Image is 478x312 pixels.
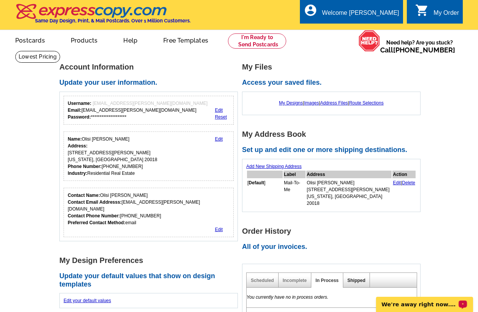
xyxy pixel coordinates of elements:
[111,31,150,49] a: Help
[64,96,234,125] div: Your login information.
[68,114,91,120] strong: Password:
[247,179,283,207] td: [ ]
[402,180,415,185] a: Delete
[215,108,223,113] a: Edit
[251,278,274,283] a: Scheduled
[242,146,425,154] h2: Set up and edit one or more shipping destinations.
[320,100,348,106] a: Address Files
[215,136,223,142] a: Edit
[68,192,229,226] div: Olisi [PERSON_NAME] [EMAIL_ADDRESS][PERSON_NAME][DOMAIN_NAME] [PHONE_NUMBER] email
[304,3,317,17] i: account_circle
[3,31,57,49] a: Postcards
[68,136,157,177] div: Olisi [PERSON_NAME] [STREET_ADDRESS][PERSON_NAME] [US_STATE], [GEOGRAPHIC_DATA] 20018 [PHONE_NUMB...
[68,220,125,225] strong: Preferred Contact Method:
[64,188,234,237] div: Who should we contact regarding order issues?
[393,180,401,185] a: Edit
[68,200,122,205] strong: Contact Email Addresss:
[59,272,242,288] h2: Update your default values that show on design templates
[249,180,264,185] b: Default
[247,295,328,300] em: You currently have no in process orders.
[68,171,87,176] strong: Industry:
[215,114,227,120] a: Reset
[283,278,307,283] a: Incomplete
[306,179,392,207] td: Olisi [PERSON_NAME] [STREET_ADDRESS][PERSON_NAME] [US_STATE], [GEOGRAPHIC_DATA] 20018
[64,131,234,181] div: Your personal details.
[315,278,339,283] a: In Process
[393,46,455,54] a: [PHONE_NUMBER]
[59,79,242,87] h2: Update your user information.
[347,278,365,283] a: Shipped
[415,8,459,18] a: shopping_cart My Order
[64,298,111,303] a: Edit your default values
[151,31,220,49] a: Free Templates
[380,46,455,54] span: Call
[246,96,416,110] div: | | |
[246,164,301,169] a: Add New Shipping Address
[242,130,425,138] h1: My Address Book
[35,18,191,24] h4: Same Day Design, Print, & Mail Postcards. Over 1 Million Customers.
[433,10,459,20] div: My Order
[68,213,120,219] strong: Contact Phone Number:
[59,257,242,264] h1: My Design Preferences
[392,179,416,207] td: |
[242,63,425,71] h1: My Files
[284,171,306,178] th: Label
[242,243,425,251] h2: All of your invoices.
[92,101,207,106] span: [EMAIL_ADDRESS][PERSON_NAME][DOMAIN_NAME]
[371,288,478,312] iframe: LiveChat chat widget
[304,100,319,106] a: Images
[68,143,88,149] strong: Address:
[15,9,191,24] a: Same Day Design, Print, & Mail Postcards. Over 1 Million Customers.
[349,100,384,106] a: Route Selections
[215,227,223,232] a: Edit
[284,179,306,207] td: Mail-To-Me
[68,108,81,113] strong: Email:
[242,227,425,235] h1: Order History
[415,3,429,17] i: shopping_cart
[68,101,91,106] strong: Username:
[322,10,399,20] div: Welcome [PERSON_NAME]
[358,30,380,51] img: help
[242,79,425,87] h2: Access your saved files.
[392,171,416,178] th: Action
[380,39,459,54] span: Need help? Are you stuck?
[59,31,110,49] a: Products
[279,100,303,106] a: My Designs
[68,193,100,198] strong: Contact Name:
[68,136,82,142] strong: Name:
[306,171,392,178] th: Address
[68,164,102,169] strong: Phone Number:
[59,63,242,71] h1: Account Information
